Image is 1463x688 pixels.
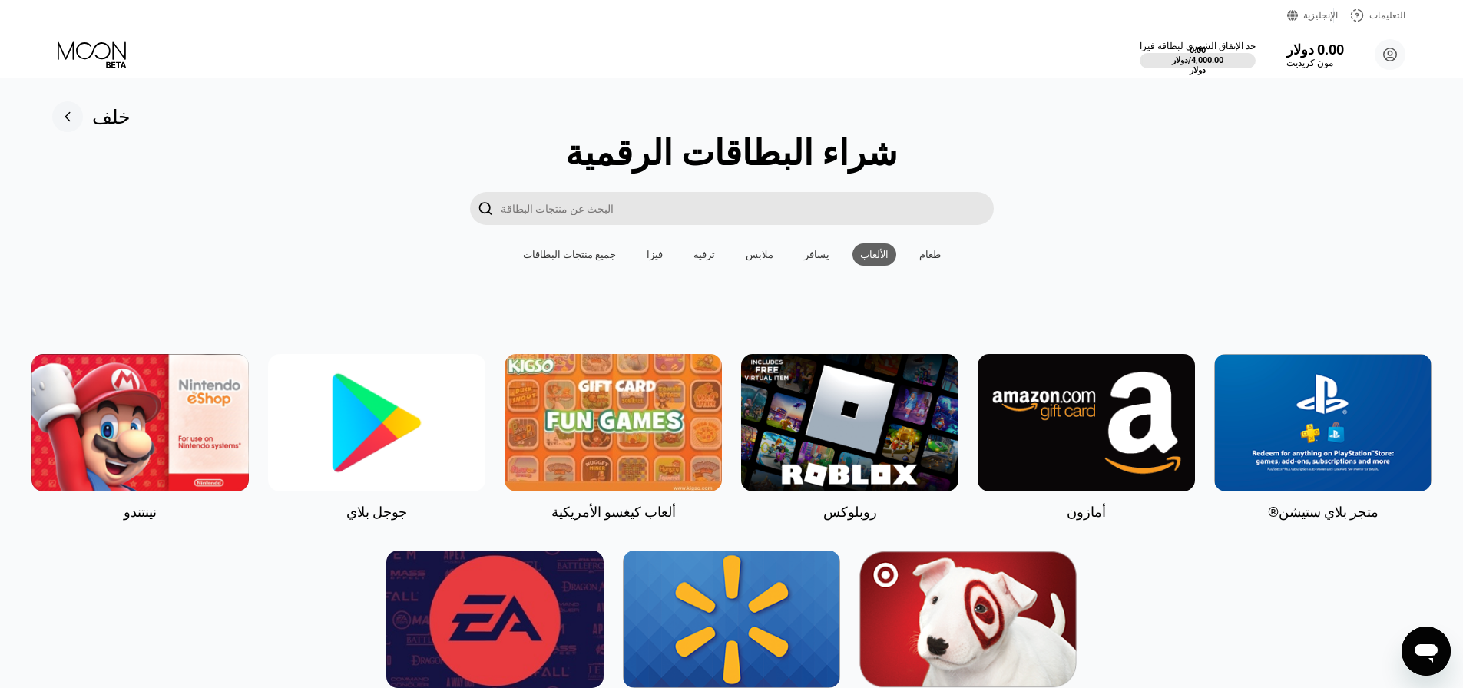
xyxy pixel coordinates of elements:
font: شراء البطاقات الرقمية [565,132,898,174]
iframe: زر لبدء تشغيل نافذة الرسائل [1402,627,1451,676]
font: 0.00 دولار [1172,45,1208,65]
div:  [470,192,501,225]
div: فيزا [639,243,670,266]
font: جوجل بلاي [346,504,407,520]
font: نينتندو [124,504,157,520]
font: خلف [92,106,130,128]
font: متجر بلاي ستيشن® [1268,504,1379,520]
font: ترفيه [693,249,715,260]
font: جميع منتجات البطاقات [523,249,616,260]
font: ملابس [746,249,773,260]
font: فيزا [647,249,663,260]
div: ملابس [738,243,781,266]
font: ألعاب كيغسو الأمريكية [551,504,676,520]
font: يسافر [804,249,829,260]
font: مون كريديت [1286,58,1333,68]
div: خلف [52,101,130,132]
font: 4,000.00 دولار [1190,55,1226,75]
div: 0.00 دولارمون كريديت [1286,41,1344,68]
div: حد الإنفاق الشهري لبطاقة فيزا0.00 دولار/4,000.00 دولار [1140,41,1256,68]
div: الإنجليزية [1287,8,1334,23]
font: حد الإنفاق الشهري لبطاقة فيزا [1140,41,1256,51]
font: 0.00 دولار [1286,41,1344,58]
font:  [478,200,493,217]
div: يسافر [796,243,837,266]
font: روبلوكس [823,504,877,520]
font: أمازون [1067,504,1106,520]
font: التعليمات [1369,10,1405,21]
div: جميع منتجات البطاقات [515,243,624,266]
font: الألعاب [860,249,889,260]
font: الإنجليزية [1303,10,1338,21]
div: الألعاب [852,243,896,266]
div: التعليمات [1334,8,1405,23]
div: طعام [912,243,948,266]
font: طعام [919,249,941,260]
div: ترفيه [686,243,723,266]
input: البحث عن منتجات البطاقة [501,192,994,225]
font: / [1188,55,1191,65]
